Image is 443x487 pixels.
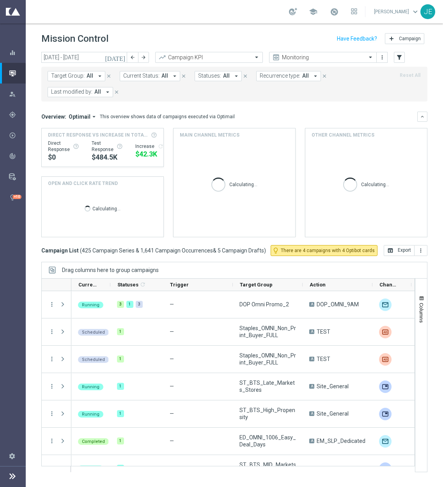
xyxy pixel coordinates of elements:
[9,153,25,160] div: Analyze
[48,180,118,187] h4: OPEN AND CLICK RATE TREND
[66,113,100,120] button: Optimail arrow_drop_down
[411,7,420,16] span: keyboard_arrow_down
[9,153,26,159] button: track_changes Analyze
[9,70,26,76] button: Mission Control
[78,301,103,308] colored-tag: Running
[41,52,127,63] input: Select date range
[379,462,392,475] img: Adobe SFTP Prod
[379,54,385,60] i: more_vert
[48,465,55,472] i: more_vert
[42,346,71,373] div: Press SPACE to select this row.
[78,328,109,336] colored-tag: Scheduled
[92,140,123,153] div: Test Response
[256,71,321,81] button: Recurrence type: All arrow_drop_down
[9,111,25,118] div: Plan
[117,383,124,390] div: 1
[379,435,392,448] div: Optimail
[379,326,392,338] div: Liveramp
[48,153,79,162] div: $0
[90,113,97,120] i: arrow_drop_down
[218,247,264,254] span: 5 Campaign Drafts
[379,299,392,311] div: Optimail
[117,282,138,288] span: Statuses
[415,245,427,256] button: more_vert
[48,383,55,390] i: more_vert
[233,73,240,80] i: arrow_drop_down
[302,73,309,79] span: All
[48,301,55,308] button: more_vert
[78,410,103,418] colored-tag: Running
[48,355,55,363] button: more_vert
[213,247,216,254] span: &
[9,111,16,118] i: gps_fixed
[117,437,124,444] div: 1
[361,180,389,188] p: Calculating...
[394,52,405,63] button: filter_alt
[379,380,392,393] div: Adobe SFTP Prod
[9,42,25,63] div: Dashboard
[138,280,146,289] span: Calculate column
[239,434,296,448] span: ED_OMNI_1006_Easy_Deal_Days
[42,400,71,428] div: Press SPACE to select this row.
[42,455,71,482] div: Press SPACE to select this row.
[239,301,289,308] span: DOP Omni Promo_2
[317,410,349,417] span: Site_General
[309,411,314,416] span: A
[105,54,126,61] i: [DATE]
[384,245,415,256] button: open_in_browser Export
[92,204,120,212] p: Calculating...
[240,282,273,288] span: Target Group
[48,132,149,139] span: Direct Response VS Increase In Total Mid Shipment Dotcom Transaction Amount
[9,187,25,208] div: Optibot
[127,52,138,63] button: arrow_back
[9,112,26,118] button: gps_fixed Plan
[321,72,328,80] button: close
[420,4,435,19] div: JE
[78,437,109,445] colored-tag: Completed
[242,72,249,80] button: close
[9,91,26,97] button: person_search Explore
[9,194,16,201] i: lightbulb
[239,352,296,366] span: Staples_OMNI_Non_Print_Buyer_FULL
[9,63,25,84] div: Mission Control
[136,301,143,308] div: 3
[48,437,55,444] button: more_vert
[170,329,174,335] span: —
[420,114,425,119] i: keyboard_arrow_down
[198,73,221,79] span: Statuses:
[135,143,164,149] div: Increase
[82,247,213,254] span: 425 Campaign Series & 1,641 Campaign Occurrences
[42,291,71,318] div: Press SPACE to select this row.
[170,411,174,417] span: —
[48,140,79,153] div: Direct Response
[170,282,189,288] span: Trigger
[379,353,392,366] img: Liveramp
[106,73,112,79] i: close
[82,384,99,389] span: Running
[4,446,20,466] div: Settings
[9,50,26,56] button: equalizer Dashboard
[317,383,349,390] span: Site_General
[309,357,314,361] span: A
[48,410,55,417] i: more_vert
[229,180,257,188] p: Calculating...
[309,439,314,443] span: A
[158,143,164,149] i: refresh
[117,465,124,472] div: 1
[42,428,71,455] div: Press SPACE to select this row.
[379,408,392,420] div: Adobe SFTP Prod
[239,379,296,393] span: ST_BTS_Late_Markets_Stores
[41,113,66,120] h3: Overview:
[9,452,16,459] i: settings
[48,87,113,97] button: Last modified by: All arrow_drop_down
[309,384,314,389] span: A
[130,55,135,60] i: arrow_back
[170,438,174,444] span: —
[82,439,105,444] span: Completed
[317,355,330,363] span: TEST
[78,465,103,472] colored-tag: Running
[309,329,314,334] span: A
